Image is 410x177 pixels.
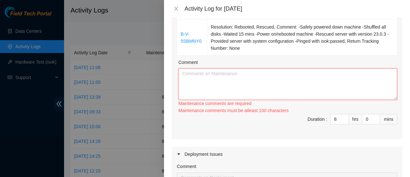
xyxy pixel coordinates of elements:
span: close [174,6,179,11]
span: caret-right [177,152,181,156]
div: hrs [349,114,362,124]
div: Maintenance comments must be atleast 100 characters [178,107,397,114]
div: mins [380,114,397,124]
textarea: Comment [178,68,397,100]
div: Maintenance comments are required [178,100,397,107]
td: Resolution: Rebooted, Rescued, Comment: -Safely powered down machine -Shuffled all disks -Waited ... [207,20,397,56]
div: Activity Log for [DATE] [184,5,402,12]
a: B-V-5SBMNY0 [181,31,201,44]
div: Duration : [307,116,327,123]
label: Comment [177,163,196,170]
button: Close [172,6,181,12]
div: Deployment Issues [172,147,402,162]
label: Comment [178,59,198,66]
